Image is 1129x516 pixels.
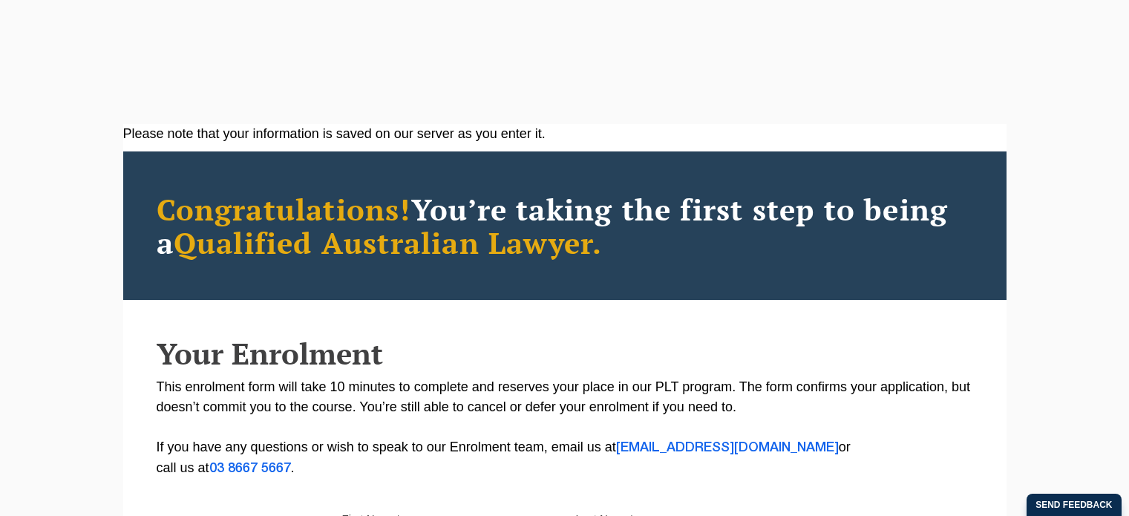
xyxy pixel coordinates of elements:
[157,192,973,259] h2: You’re taking the first step to being a
[209,463,291,474] a: 03 8667 5667
[174,223,603,262] span: Qualified Australian Lawyer.
[157,377,973,479] p: This enrolment form will take 10 minutes to complete and reserves your place in our PLT program. ...
[157,337,973,370] h2: Your Enrolment
[157,189,411,229] span: Congratulations!
[616,442,839,454] a: [EMAIL_ADDRESS][DOMAIN_NAME]
[123,124,1007,144] div: Please note that your information is saved on our server as you enter it.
